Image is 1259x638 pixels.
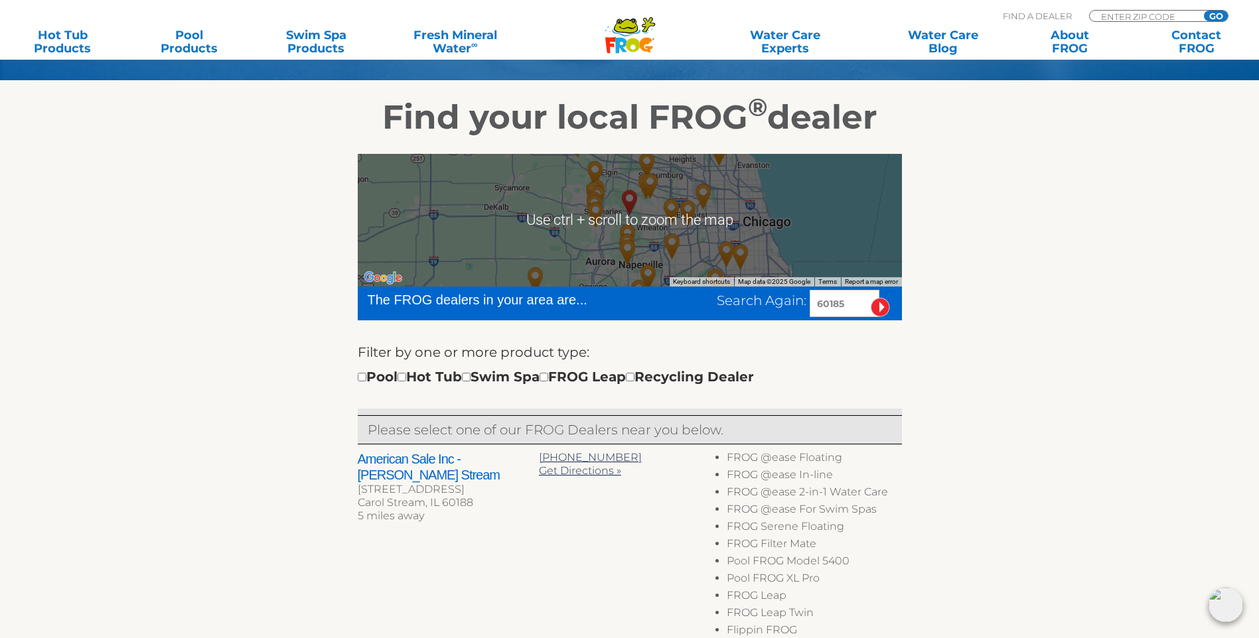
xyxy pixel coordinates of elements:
div: The Great Escape - Aurora - 9 miles away. [612,228,642,264]
input: Submit [871,298,890,317]
div: Geneva Pool Service - 7 miles away. [582,174,613,210]
button: Keyboard shortcuts [673,277,730,287]
span: Map data ©2025 Google [738,278,810,285]
a: Swim SpaProducts [267,29,366,55]
a: Report a map error [845,278,898,285]
li: FROG @ease In-line [727,468,901,485]
a: Hot TubProducts [13,29,112,55]
a: Terms (opens in new tab) [818,278,837,285]
div: Leslie's Poolmart Inc # 803 - 10 miles away. [580,156,611,192]
sup: ® [748,92,767,122]
span: 5 miles away [358,509,424,522]
div: All Seasons Pools & Spas Inc ? Orland Park - 25 miles away. [700,263,731,299]
h2: Find your local FROG dealer [222,97,1038,137]
div: Paradise Pools - 26 miles away. [520,262,551,298]
input: GO [1204,11,1228,21]
a: PoolProducts [140,29,239,55]
div: The Great Escape - Downers Grove - 13 miles away. [657,228,688,264]
div: Leslie's Poolmart Inc # 385 - 26 miles away. [725,239,756,275]
div: Russo's Pool & Spa Inc - 16 miles away. [688,178,719,214]
a: AboutFROG [1020,29,1119,55]
label: Filter by one or more product type: [358,342,589,363]
div: Carol Stream, IL 60188 [358,496,539,509]
a: Water CareExperts [705,29,865,55]
li: FROG Leap [727,589,901,606]
div: The Great Escape - Joliet - 21 miles away. [623,283,653,318]
img: openIcon [1209,588,1243,622]
div: The Great Escape - Batavia - 8 miles away. [581,196,611,232]
div: American Sale Inc - Carol Stream - 5 miles away. [631,168,662,204]
li: FROG Leap Twin [727,606,901,623]
a: [PHONE_NUMBER] [539,451,642,464]
div: Pool Hot Tub Swim Spa FROG Leap Recycling Dealer [358,366,754,387]
a: Get Directions » [539,464,621,477]
a: Fresh MineralWater∞ [394,29,517,55]
div: [STREET_ADDRESS] [358,483,539,496]
li: Pool FROG XL Pro [727,572,901,589]
div: The FROG dealers in your area are... [368,290,635,310]
p: Find A Dealer [1003,10,1072,22]
li: FROG @ease 2-in-1 Water Care [727,485,901,503]
div: The Great Escape - Oak Brook - 13 miles away. [673,195,704,231]
div: Hot Tub Tony's - 7 miles away. [579,186,610,222]
li: FROG @ease For Swim Spas [727,503,901,520]
div: Leslie's Poolmart Inc # 640 - 6 miles away. [635,168,666,204]
div: NORTHWOODS, IL 60185 [615,184,645,220]
div: Leslie's Poolmart Inc # 612 - 11 miles away. [613,234,643,270]
div: American Sale Inc - Bridgeview - 23 miles away. [711,236,742,272]
a: Open this area in Google Maps (opens a new window) [361,269,405,287]
p: Please select one of our FROG Dealers near you below. [368,419,892,440]
li: FROG Filter Mate [727,537,901,554]
h2: American Sale Inc - [PERSON_NAME] Stream [358,451,539,483]
input: Zip Code Form [1100,11,1189,22]
li: FROG @ease Floating [727,451,901,468]
li: FROG Serene Floating [727,520,901,537]
div: The Great Escape - Schaumburg - 9 miles away. [632,147,662,183]
span: Search Again: [717,292,806,308]
div: American Sale Inc - Naperville - 7 miles away. [613,219,643,255]
a: Water CareBlog [893,29,992,55]
div: Paradise Pools & Spas of Illinois - 19 miles away. [624,275,654,310]
div: Leslie's Poolmart Inc # 389 - 9 miles away. [656,194,687,229]
li: Pool FROG Model 5400 [727,554,901,572]
div: Cada Pools & Spas Inc - 8 miles away. [579,176,609,212]
div: Arvidson Pools & Spas - St Charles - 7 miles away. [582,180,613,216]
img: Google [361,269,405,287]
div: Bullfrog Spas Factory Store - Geneva - 8 miles away. [579,189,610,225]
a: ContactFROG [1147,29,1246,55]
div: American Sale Inc - Romeoville - 17 miles away. [633,259,664,295]
sup: ∞ [471,39,478,50]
